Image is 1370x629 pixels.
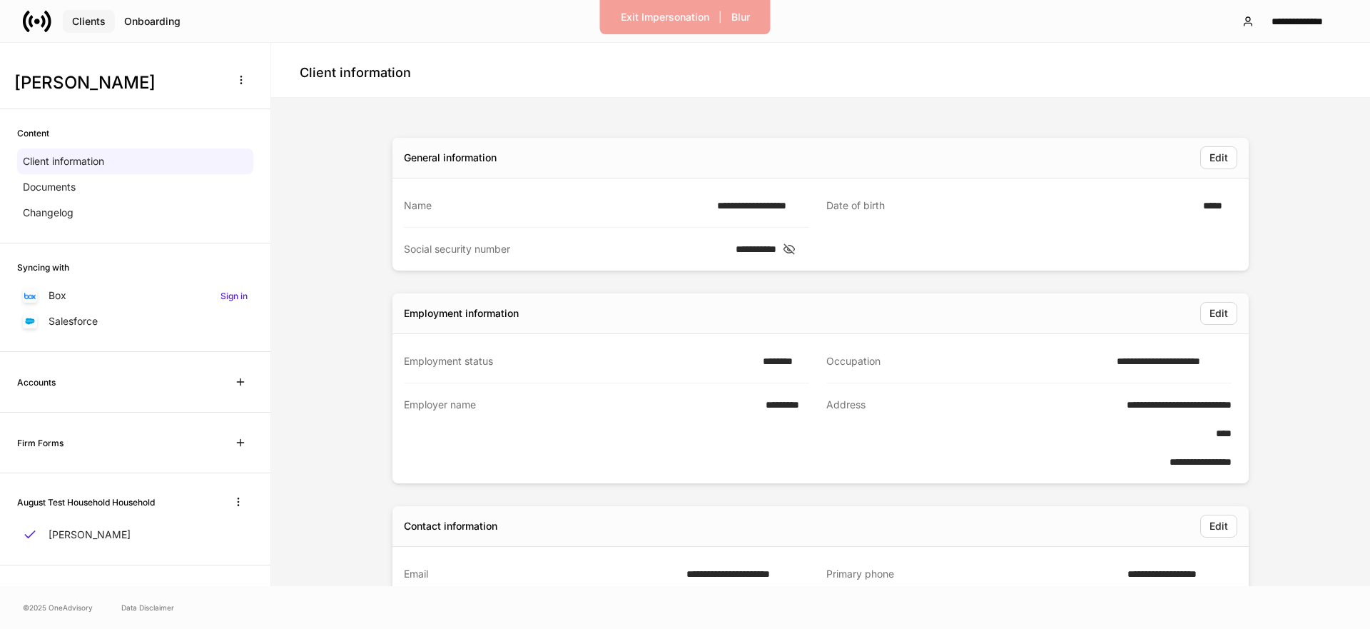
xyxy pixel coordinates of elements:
[621,12,709,22] div: Exit Impersonation
[404,198,709,213] div: Name
[826,398,1070,469] div: Address
[1209,308,1228,318] div: Edit
[826,354,1108,368] div: Occupation
[49,288,66,303] p: Box
[17,522,253,548] a: [PERSON_NAME]
[612,6,719,29] button: Exit Impersonation
[17,376,56,389] h6: Accounts
[17,174,253,200] a: Documents
[115,10,190,33] button: Onboarding
[404,519,497,533] div: Contact information
[63,10,115,33] button: Clients
[17,261,69,274] h6: Syncing with
[23,180,76,194] p: Documents
[826,567,1119,581] div: Primary phone
[1209,153,1228,163] div: Edit
[826,198,1194,213] div: Date of birth
[722,6,759,29] button: Blur
[404,398,757,469] div: Employer name
[17,495,155,509] h6: August Test Household Household
[17,149,253,174] a: Client information
[404,567,678,581] div: Email
[23,206,73,220] p: Changelog
[17,200,253,226] a: Changelog
[404,242,727,256] div: Social security number
[121,602,174,613] a: Data Disclaimer
[17,126,49,140] h6: Content
[731,12,750,22] div: Blur
[404,354,754,368] div: Employment status
[300,64,411,81] h4: Client information
[49,314,98,328] p: Salesforce
[1200,302,1237,325] button: Edit
[1200,515,1237,538] button: Edit
[220,289,248,303] h6: Sign in
[404,151,497,165] div: General information
[1200,146,1237,169] button: Edit
[23,602,93,613] span: © 2025 OneAdvisory
[23,154,104,168] p: Client information
[49,528,131,542] p: [PERSON_NAME]
[17,283,253,308] a: BoxSign in
[24,293,36,299] img: oYqM9ojoZLfzCHUefNbBcWHcyDPbQKagtYciMC8pFl3iZXy3dU33Uwy+706y+0q2uJ1ghNQf2OIHrSh50tUd9HaB5oMc62p0G...
[1209,521,1228,531] div: Edit
[14,71,220,94] h3: [PERSON_NAME]
[404,306,519,321] div: Employment information
[17,308,253,334] a: Salesforce
[17,436,64,450] h6: Firm Forms
[72,16,106,26] div: Clients
[124,16,181,26] div: Onboarding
